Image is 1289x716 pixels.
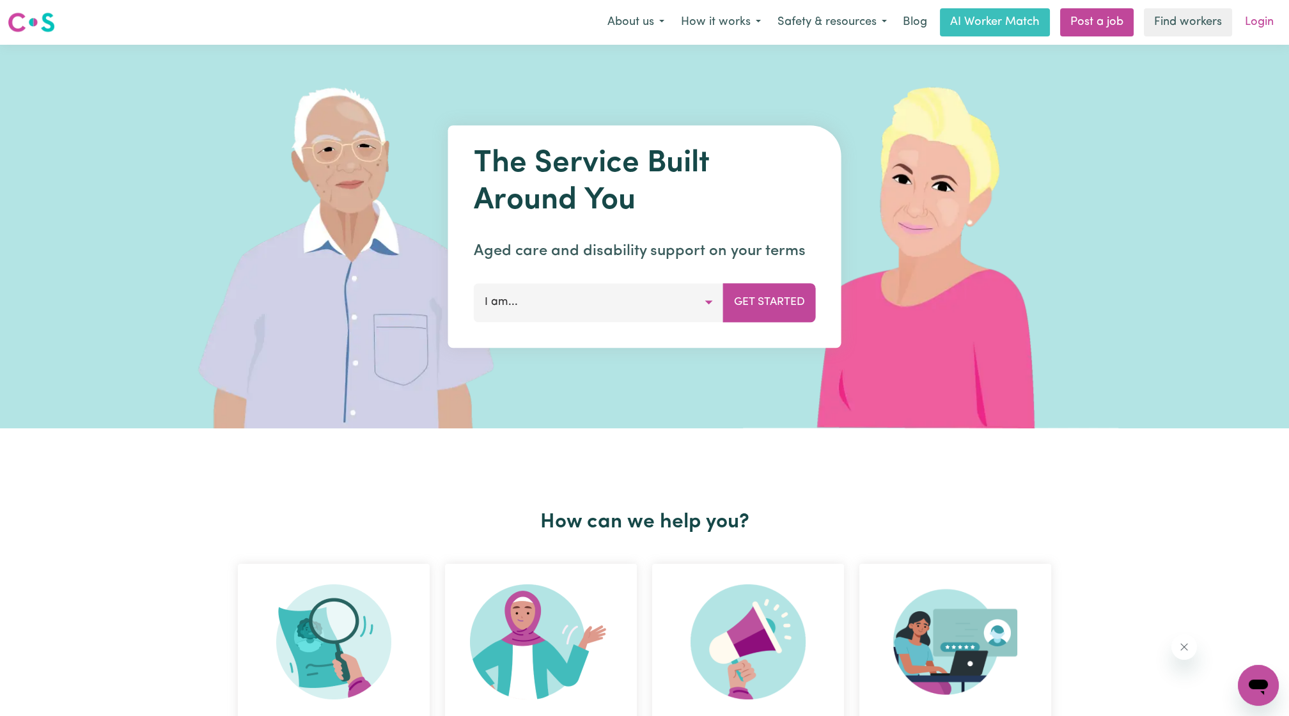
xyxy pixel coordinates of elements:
[230,510,1059,534] h2: How can we help you?
[1238,665,1279,706] iframe: Button to launch messaging window
[940,8,1050,36] a: AI Worker Match
[1060,8,1134,36] a: Post a job
[673,9,769,36] button: How it works
[691,584,806,699] img: Refer
[1171,634,1197,660] iframe: Close message
[893,584,1017,699] img: Provider
[8,8,55,37] a: Careseekers logo
[895,8,935,36] a: Blog
[8,9,77,19] span: Need any help?
[474,146,816,219] h1: The Service Built Around You
[769,9,895,36] button: Safety & resources
[723,283,816,322] button: Get Started
[470,584,612,699] img: Become Worker
[276,584,391,699] img: Search
[8,11,55,34] img: Careseekers logo
[1237,8,1281,36] a: Login
[599,9,673,36] button: About us
[1144,8,1232,36] a: Find workers
[474,283,724,322] button: I am...
[474,240,816,263] p: Aged care and disability support on your terms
